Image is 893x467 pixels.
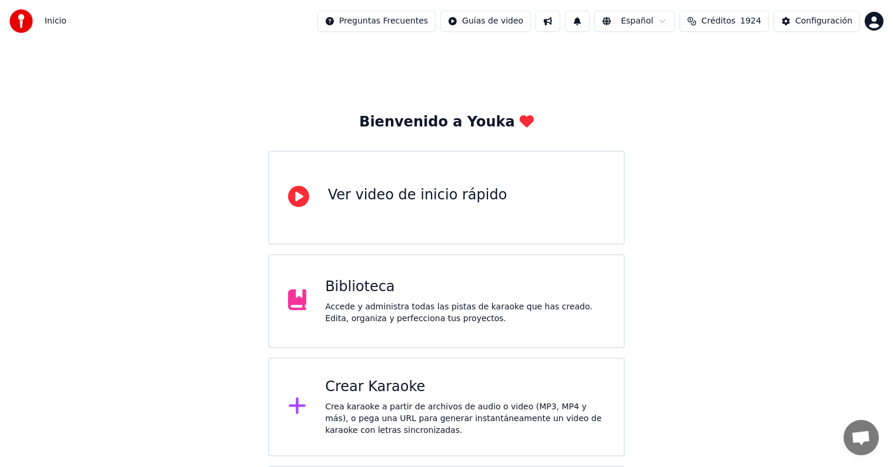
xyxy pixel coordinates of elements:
[844,420,879,455] a: Chat abierto
[680,11,769,32] button: Créditos1924
[317,11,436,32] button: Preguntas Frecuentes
[45,15,66,27] nav: breadcrumb
[328,186,507,205] div: Ver video de inicio rápido
[325,301,605,325] div: Accede y administra todas las pistas de karaoke que has creado. Edita, organiza y perfecciona tus...
[325,401,605,436] div: Crea karaoke a partir de archivos de audio o video (MP3, MP4 y más), o pega una URL para generar ...
[9,9,33,33] img: youka
[359,113,534,132] div: Bienvenido a Youka
[701,15,735,27] span: Créditos
[440,11,531,32] button: Guías de video
[325,378,605,396] div: Crear Karaoke
[740,15,761,27] span: 1924
[325,278,605,296] div: Biblioteca
[45,15,66,27] span: Inicio
[774,11,860,32] button: Configuración
[795,15,852,27] div: Configuración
